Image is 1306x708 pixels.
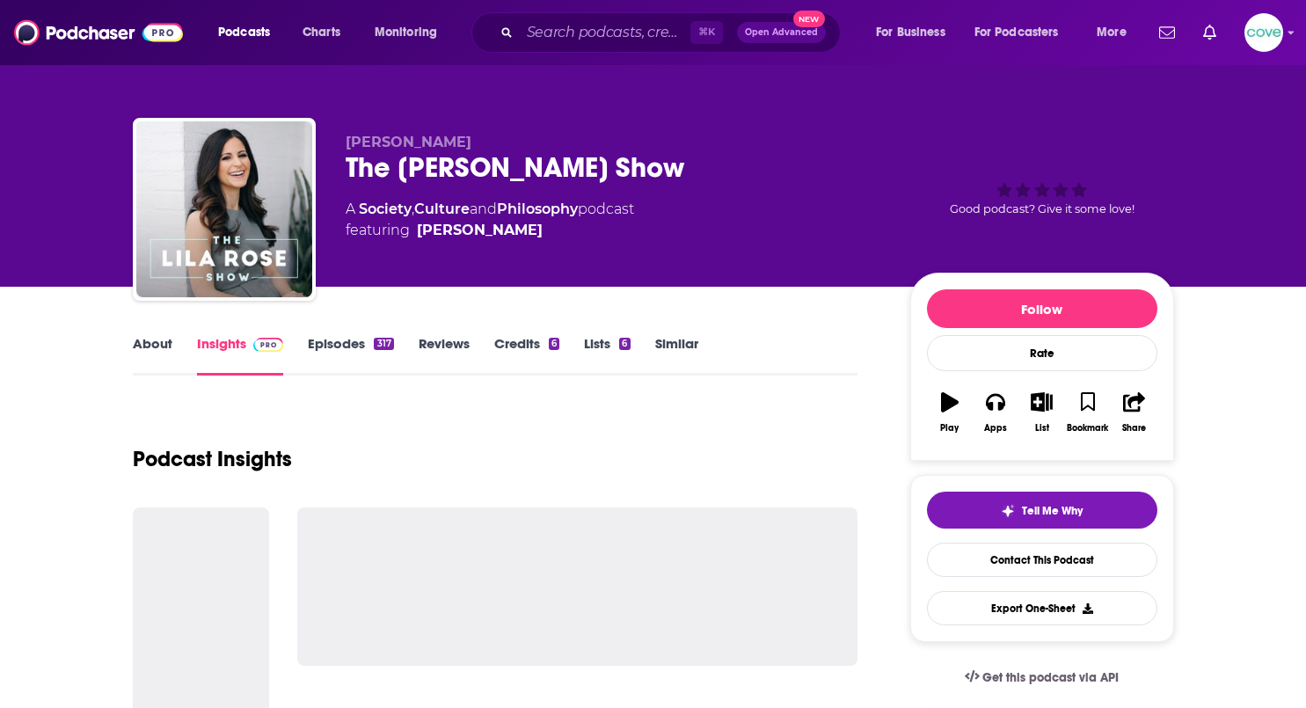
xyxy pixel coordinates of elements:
img: The Lila Rose Show [136,121,312,297]
button: Bookmark [1065,381,1111,444]
span: , [412,201,414,217]
span: ⌘ K [690,21,723,44]
span: For Business [876,20,945,45]
button: Follow [927,289,1157,328]
span: and [470,201,497,217]
span: Charts [303,20,340,45]
a: Reviews [419,335,470,376]
a: Philosophy [497,201,578,217]
button: List [1018,381,1064,444]
button: Export One-Sheet [927,591,1157,625]
a: Get this podcast via API [951,656,1134,699]
button: Show profile menu [1244,13,1283,52]
button: open menu [864,18,967,47]
button: Open AdvancedNew [737,22,826,43]
span: Get this podcast via API [982,670,1119,685]
span: Tell Me Why [1022,504,1083,518]
button: open menu [1084,18,1149,47]
button: Play [927,381,973,444]
a: Show notifications dropdown [1196,18,1223,47]
button: open menu [206,18,293,47]
span: Monitoring [375,20,437,45]
img: Podchaser Pro [253,338,284,352]
span: featuring [346,220,634,241]
span: New [793,11,825,27]
div: Apps [984,423,1007,434]
button: Share [1111,381,1156,444]
div: A podcast [346,199,634,241]
div: Bookmark [1067,423,1108,434]
div: 317 [374,338,393,350]
span: More [1097,20,1127,45]
a: About [133,335,172,376]
a: InsightsPodchaser Pro [197,335,284,376]
a: Lists6 [584,335,630,376]
button: tell me why sparkleTell Me Why [927,492,1157,529]
img: User Profile [1244,13,1283,52]
span: Logged in as CovePodcast [1244,13,1283,52]
a: Society [359,201,412,217]
h1: Podcast Insights [133,446,292,472]
div: List [1035,423,1049,434]
a: Contact This Podcast [927,543,1157,577]
div: Good podcast? Give it some love! [910,134,1174,243]
div: 6 [619,338,630,350]
span: For Podcasters [974,20,1059,45]
button: open menu [362,18,460,47]
span: Good podcast? Give it some love! [950,202,1135,215]
a: [PERSON_NAME] [417,220,543,241]
button: open menu [963,18,1084,47]
span: Podcasts [218,20,270,45]
a: Episodes317 [308,335,393,376]
div: Rate [927,335,1157,371]
a: Credits6 [494,335,559,376]
img: tell me why sparkle [1001,504,1015,518]
img: Podchaser - Follow, Share and Rate Podcasts [14,16,183,49]
button: Apps [973,381,1018,444]
span: Open Advanced [745,28,818,37]
span: [PERSON_NAME] [346,134,471,150]
a: Culture [414,201,470,217]
a: Similar [655,335,698,376]
input: Search podcasts, credits, & more... [520,18,690,47]
div: 6 [549,338,559,350]
div: Search podcasts, credits, & more... [488,12,857,53]
div: Share [1122,423,1146,434]
div: Play [940,423,959,434]
a: Charts [291,18,351,47]
a: Show notifications dropdown [1152,18,1182,47]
